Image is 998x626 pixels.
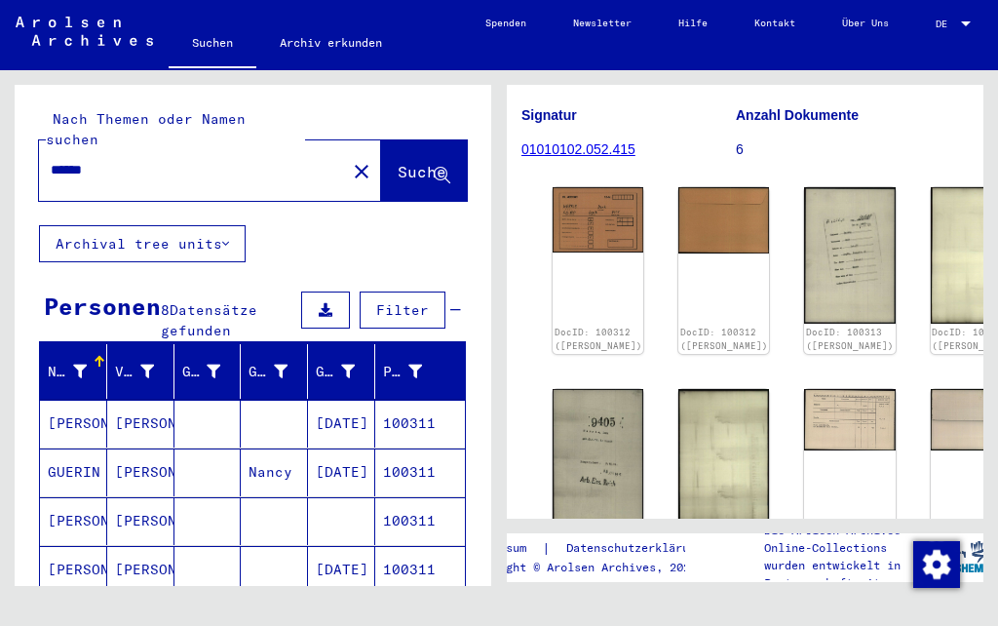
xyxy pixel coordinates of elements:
div: Nachname [48,356,111,387]
button: Filter [360,292,445,329]
mat-cell: [PERSON_NAME] [107,546,174,594]
mat-cell: Nancy [241,449,308,496]
img: 002.jpg [678,187,769,254]
div: Personen [44,289,161,324]
img: Zustimmung ändern [913,541,960,588]
b: Signatur [521,107,577,123]
b: Anzahl Dokumente [736,107,859,123]
mat-cell: GUERIN [40,449,107,496]
a: DocID: 100312 ([PERSON_NAME]) [555,327,642,351]
span: Datensätze gefunden [161,301,257,339]
mat-icon: close [350,160,373,183]
img: Arolsen_neg.svg [16,17,153,46]
div: | [465,538,726,559]
div: Geburtsdatum [316,362,355,382]
span: Filter [376,301,429,319]
img: 001.jpg [804,187,895,324]
a: Archiv erkunden [256,20,405,66]
button: Clear [342,151,381,190]
img: 002.jpg [678,389,769,526]
a: 01010102.052.415 [521,141,635,157]
mat-cell: [PERSON_NAME] [107,400,174,448]
span: Suche [398,162,446,181]
button: Archival tree units [39,225,246,262]
mat-cell: 100311 [375,449,465,496]
mat-header-cell: Geburtsname [174,344,242,399]
a: DocID: 100313 ([PERSON_NAME]) [806,327,894,351]
mat-header-cell: Nachname [40,344,107,399]
a: Datenschutzerklärung [551,538,726,559]
button: Suche [381,140,467,201]
mat-label: Nach Themen oder Namen suchen [46,110,246,148]
div: Geburt‏ [249,362,288,382]
p: 6 [736,139,949,160]
div: Geburtsdatum [316,356,379,387]
div: Vorname [115,356,178,387]
mat-cell: [PERSON_NAME] [107,497,174,545]
mat-cell: 100311 [375,400,465,448]
div: Geburtsname [182,362,221,382]
mat-cell: 100311 [375,497,465,545]
mat-cell: [DATE] [308,546,375,594]
div: Nachname [48,362,87,382]
mat-header-cell: Geburtsdatum [308,344,375,399]
a: Suchen [169,20,256,70]
mat-cell: 100311 [375,546,465,594]
mat-cell: [PERSON_NAME] [107,449,174,496]
p: Copyright © Arolsen Archives, 2021 [465,559,726,576]
div: Geburtsname [182,356,246,387]
div: Vorname [115,362,154,382]
mat-cell: [PERSON_NAME] [40,497,107,545]
mat-cell: [PERSON_NAME] [40,546,107,594]
mat-header-cell: Geburt‏ [241,344,308,399]
div: Geburt‏ [249,356,312,387]
mat-cell: [DATE] [308,400,375,448]
img: 001.jpg [804,389,895,450]
mat-header-cell: Vorname [107,344,174,399]
div: Prisoner # [383,356,446,387]
img: 001.jpg [553,187,643,253]
mat-cell: [DATE] [308,449,375,496]
a: DocID: 100312 ([PERSON_NAME]) [680,327,768,351]
div: Prisoner # [383,362,422,382]
img: 001.jpg [553,389,643,526]
mat-header-cell: Prisoner # [375,344,465,399]
p: wurden entwickelt in Partnerschaft mit [764,557,924,592]
span: 8 [161,301,170,319]
span: DE [936,19,957,29]
mat-cell: [PERSON_NAME] [40,400,107,448]
p: Die Arolsen Archives Online-Collections [764,522,924,557]
div: Zustimmung ändern [912,540,959,587]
